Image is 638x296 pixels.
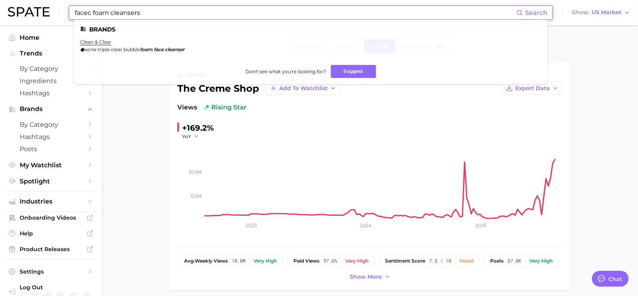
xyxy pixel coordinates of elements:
span: by Category [20,65,83,72]
span: Help [20,230,83,237]
span: paid views [293,258,319,264]
img: rising star [203,104,210,111]
span: Trends [20,50,83,57]
span: Spotlight [20,178,83,185]
a: Hashtags [6,131,96,143]
span: 10.0m [232,258,245,264]
a: clean & clear [80,39,111,45]
span: posts [490,258,503,264]
a: Spotlight [6,175,96,187]
span: Product Releases [20,246,83,253]
div: Mixed [459,258,474,264]
a: Ingredients [6,75,96,87]
a: by Category [6,118,96,131]
button: ShowUS Market [570,7,632,18]
input: Search here for a brand, industry, or ingredient [74,6,516,19]
button: posts37.8kVery high [483,254,559,268]
span: YoY [182,133,191,140]
span: by Category [20,121,83,128]
div: the creme shop [177,81,341,95]
span: Home [20,34,83,41]
button: avg.weekly views10.0mVery high [177,254,284,268]
span: weekly views [184,258,228,264]
a: Hashtags [6,87,96,99]
em: cleanser [165,46,184,52]
span: US Market [592,10,621,15]
span: Log Out [20,284,127,291]
tspan: 2025 [476,222,487,228]
span: Show more [350,274,382,280]
div: +169.2% [182,122,214,134]
tspan: 2024 [360,222,372,228]
a: by Category [6,63,96,75]
div: Very high [345,258,369,264]
button: paid views97.6%Very high [287,254,375,268]
span: Add to Watchlist [279,85,328,92]
span: Posts [20,145,83,153]
a: Onboarding Videos [6,212,96,224]
span: rising star [203,103,247,112]
a: Help [6,228,96,239]
span: 37.8k [507,258,521,264]
button: Add to Watchlist [266,81,341,95]
span: Export Data [515,85,550,92]
span: acne triple clear bubble [85,46,140,52]
button: sentiment score7.5 / 10Mixed [378,254,480,268]
a: Product Releases [6,243,96,255]
span: Search [525,9,548,17]
span: Views [177,103,197,112]
tspan: 10.0m [189,169,202,175]
li: Brands [80,26,541,33]
span: sentiment score [385,258,425,264]
div: Very high [254,258,277,264]
button: Export Data [502,81,563,95]
span: Don't see what you're looking for? [245,68,326,74]
abbr: average [184,258,195,264]
em: face [154,46,164,52]
a: Home [6,31,96,44]
tspan: 5.0m [191,192,202,198]
span: Hashtags [20,89,83,97]
span: Show [572,10,589,15]
span: Industries [20,198,83,205]
button: Suggest [331,65,376,78]
span: 97.6% [323,258,337,264]
button: Show more [348,272,393,282]
button: Brands [6,103,96,115]
a: Settings [6,266,96,277]
span: Ingredients [20,77,83,85]
span: Settings [20,268,83,275]
span: Hashtags [20,133,83,141]
em: foam [140,46,153,52]
button: Trends [6,48,96,59]
a: Posts [6,143,96,155]
span: 7.5 / 10 [429,258,451,264]
tspan: 2023 [245,222,257,228]
span: Brands [20,105,83,113]
img: SPATE [8,7,50,17]
span: My Watchlist [20,161,83,169]
button: Industries [6,196,96,207]
span: Onboarding Videos [20,214,83,221]
a: My Watchlist [6,159,96,171]
button: YoY [182,133,199,140]
div: Very high [529,258,553,264]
